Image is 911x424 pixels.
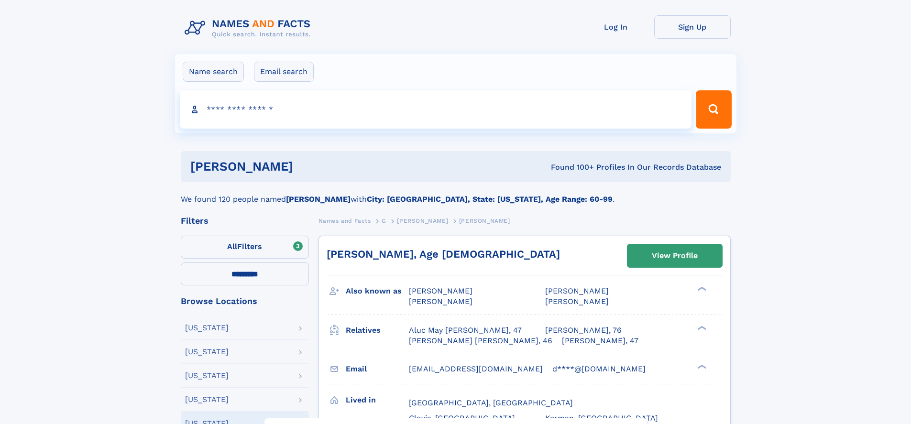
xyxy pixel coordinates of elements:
span: [PERSON_NAME] [409,286,472,295]
a: Names and Facts [318,215,371,227]
input: search input [180,90,692,129]
div: [US_STATE] [185,372,229,380]
div: We found 120 people named with . [181,182,731,205]
span: [PERSON_NAME] [397,217,448,224]
span: Clovis, [GEOGRAPHIC_DATA] [409,413,515,423]
span: Kerman, [GEOGRAPHIC_DATA] [545,413,658,423]
div: [US_STATE] [185,324,229,332]
span: [PERSON_NAME] [545,286,609,295]
b: City: [GEOGRAPHIC_DATA], State: [US_STATE], Age Range: 60-99 [367,195,613,204]
span: G [382,217,386,224]
a: [PERSON_NAME] [PERSON_NAME], 46 [409,336,552,346]
div: Filters [181,217,309,225]
a: [PERSON_NAME], 47 [562,336,638,346]
h3: Email [346,361,409,377]
h3: Relatives [346,322,409,338]
div: ❯ [695,286,707,292]
span: [PERSON_NAME] [409,297,472,306]
div: ❯ [695,363,707,370]
a: View Profile [627,244,722,267]
div: View Profile [652,245,698,267]
span: [PERSON_NAME] [545,297,609,306]
div: [US_STATE] [185,348,229,356]
h1: [PERSON_NAME] [190,161,422,173]
label: Name search [183,62,244,82]
button: Search Button [696,90,731,129]
span: [PERSON_NAME] [459,217,510,224]
h3: Also known as [346,283,409,299]
span: [GEOGRAPHIC_DATA], [GEOGRAPHIC_DATA] [409,398,573,407]
b: [PERSON_NAME] [286,195,351,204]
div: ❯ [695,325,707,331]
a: [PERSON_NAME], 76 [545,325,622,336]
h3: Lived in [346,392,409,408]
div: [US_STATE] [185,396,229,403]
a: Aluc May [PERSON_NAME], 47 [409,325,522,336]
img: Logo Names and Facts [181,15,318,41]
a: Sign Up [654,15,731,39]
div: Found 100+ Profiles In Our Records Database [422,162,721,173]
label: Email search [254,62,314,82]
div: Browse Locations [181,297,309,305]
a: [PERSON_NAME], Age [DEMOGRAPHIC_DATA] [327,248,560,260]
label: Filters [181,236,309,259]
span: [EMAIL_ADDRESS][DOMAIN_NAME] [409,364,543,373]
a: Log In [578,15,654,39]
a: [PERSON_NAME] [397,215,448,227]
span: All [227,242,237,251]
a: G [382,215,386,227]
